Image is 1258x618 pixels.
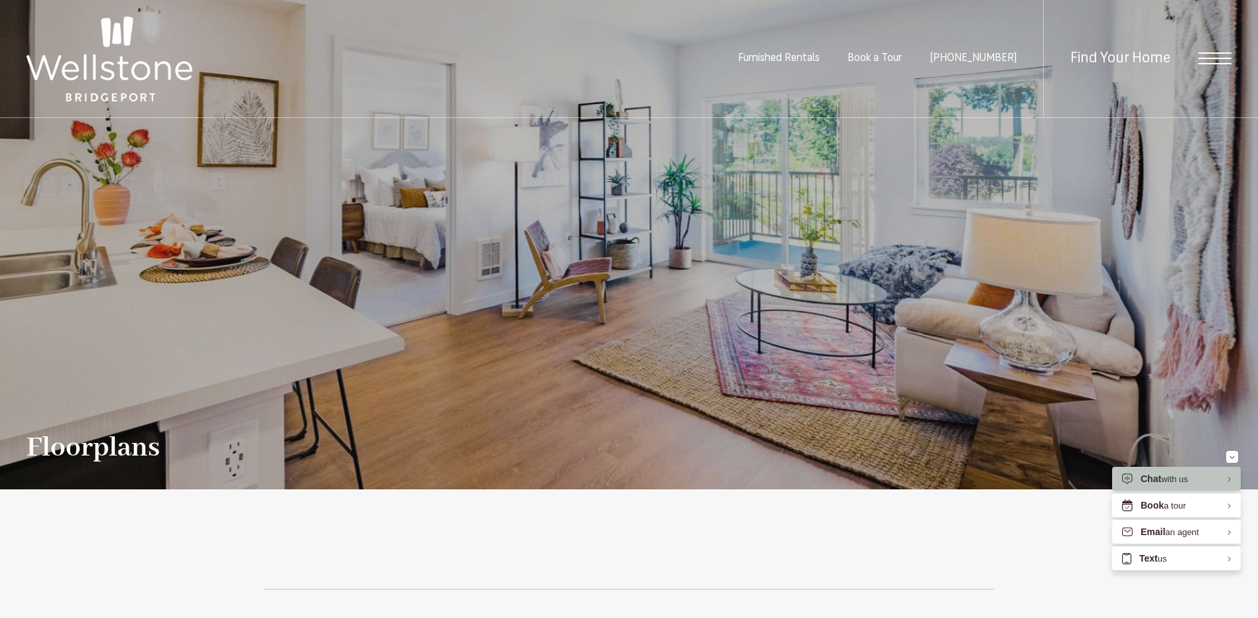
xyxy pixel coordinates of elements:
button: Open Menu [1198,52,1231,64]
span: [PHONE_NUMBER] [930,53,1017,64]
a: Furnished Rentals [738,53,820,64]
a: Book a Tour [848,53,902,64]
a: Call us at (253) 400-3144 [930,53,1017,64]
h1: Floorplans [27,433,160,463]
img: Wellstone [27,17,192,101]
a: Find Your Home [1070,51,1170,66]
